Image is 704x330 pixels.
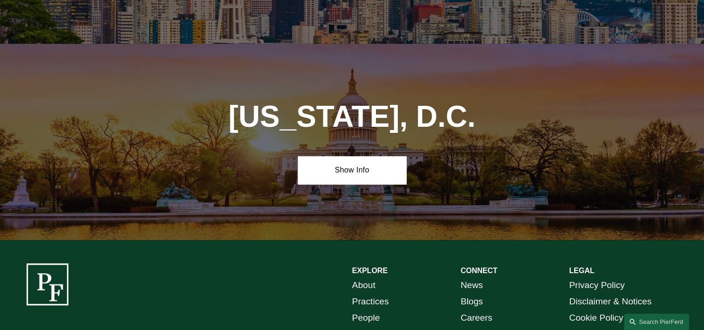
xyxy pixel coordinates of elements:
strong: CONNECT [461,267,497,275]
a: Search this site [624,314,689,330]
a: Practices [352,294,389,310]
h1: [US_STATE], D.C. [189,100,515,134]
a: About [352,277,375,294]
a: Blogs [461,294,483,310]
a: Disclaimer & Notices [569,294,651,310]
strong: EXPLORE [352,267,388,275]
a: Privacy Policy [569,277,624,294]
a: People [352,310,380,326]
a: News [461,277,483,294]
a: Cookie Policy [569,310,623,326]
a: Careers [461,310,492,326]
a: Show Info [298,156,406,184]
strong: LEGAL [569,267,594,275]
